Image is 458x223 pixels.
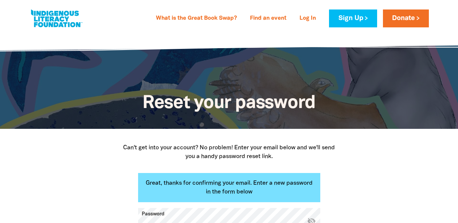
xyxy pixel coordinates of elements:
a: What is the Great Book Swap? [152,13,241,24]
a: Donate [383,9,429,27]
a: Log In [295,13,320,24]
span: Reset your password [142,95,316,112]
a: Find an event [246,13,291,24]
p: Can't get into your account? No problem! Enter your email below and we'll send you a handy passwo... [120,143,338,161]
a: Sign Up [329,9,377,27]
p: Great, thanks for confirming your email. Enter a new password in the form below [138,173,320,202]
